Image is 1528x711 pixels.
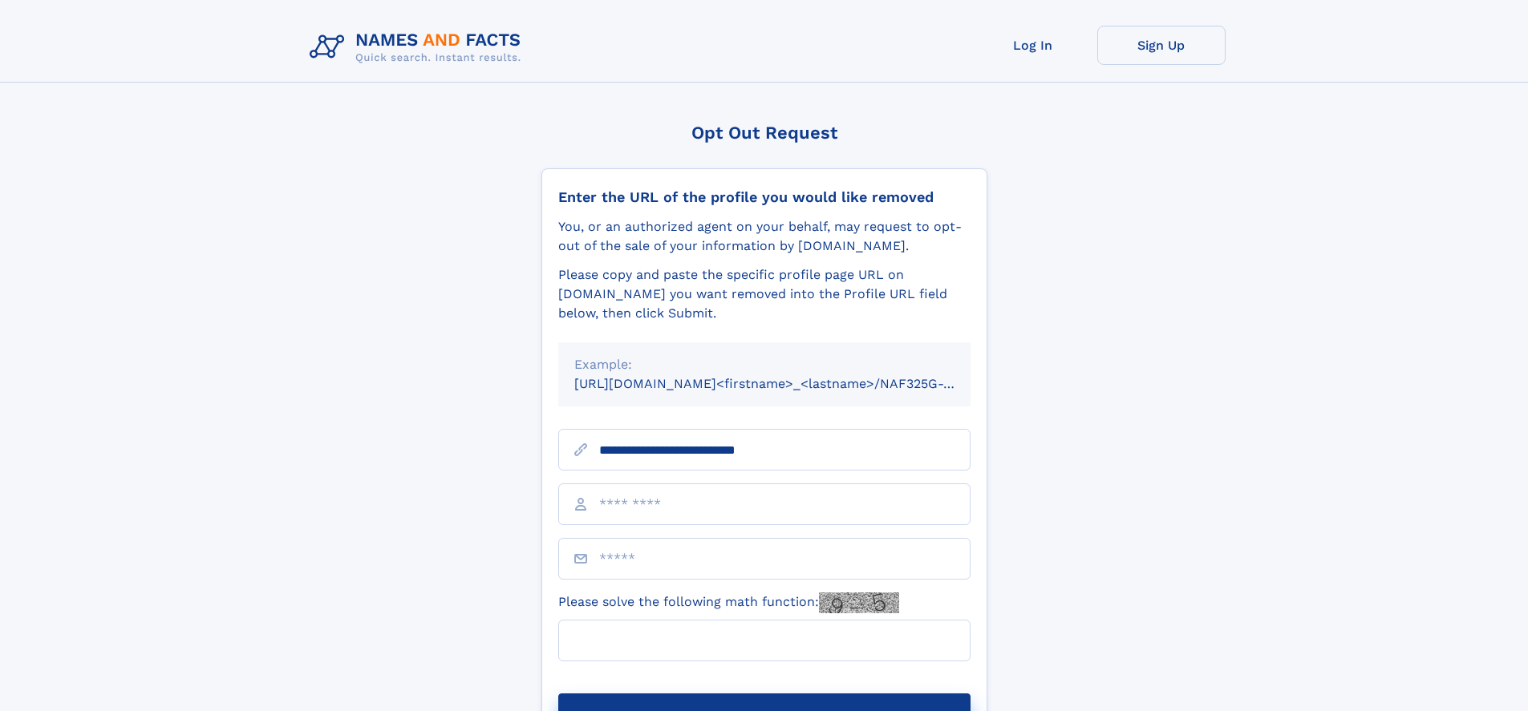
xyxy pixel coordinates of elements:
a: Sign Up [1097,26,1226,65]
div: Please copy and paste the specific profile page URL on [DOMAIN_NAME] you want removed into the Pr... [558,265,971,323]
img: Logo Names and Facts [303,26,534,69]
div: Enter the URL of the profile you would like removed [558,188,971,206]
small: [URL][DOMAIN_NAME]<firstname>_<lastname>/NAF325G-xxxxxxxx [574,376,1001,391]
a: Log In [969,26,1097,65]
div: Opt Out Request [541,123,987,143]
div: Example: [574,355,954,374]
label: Please solve the following math function: [558,592,899,613]
div: You, or an authorized agent on your behalf, may request to opt-out of the sale of your informatio... [558,217,971,256]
